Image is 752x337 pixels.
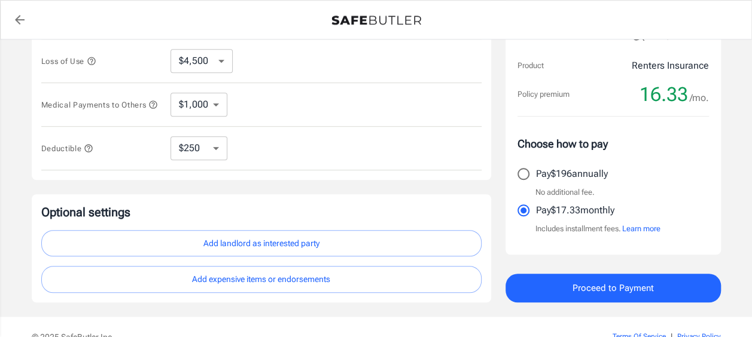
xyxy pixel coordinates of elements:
[517,136,709,152] p: Choose how to pay
[41,266,482,293] button: Add expensive items or endorsements
[640,82,688,106] span: 16.33
[536,203,614,217] p: Pay $17.33 monthly
[331,16,421,25] img: Back to quotes
[535,186,595,198] p: No additional fee.
[41,100,159,109] span: Medical Payments to Others
[41,144,94,153] span: Deductible
[506,274,721,302] button: Proceed to Payment
[517,60,544,72] p: Product
[8,8,32,32] a: back to quotes
[41,54,96,68] button: Loss of Use
[41,230,482,257] button: Add landlord as interested party
[573,280,654,296] span: Proceed to Payment
[622,223,660,235] button: Learn more
[41,204,482,220] p: Optional settings
[517,88,570,100] p: Policy premium
[41,97,159,112] button: Medical Payments to Others
[41,141,94,155] button: Deductible
[690,90,709,106] span: /mo.
[536,167,608,181] p: Pay $196 annually
[632,59,709,73] p: Renters Insurance
[535,223,660,235] p: Includes installment fees.
[41,57,96,66] span: Loss of Use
